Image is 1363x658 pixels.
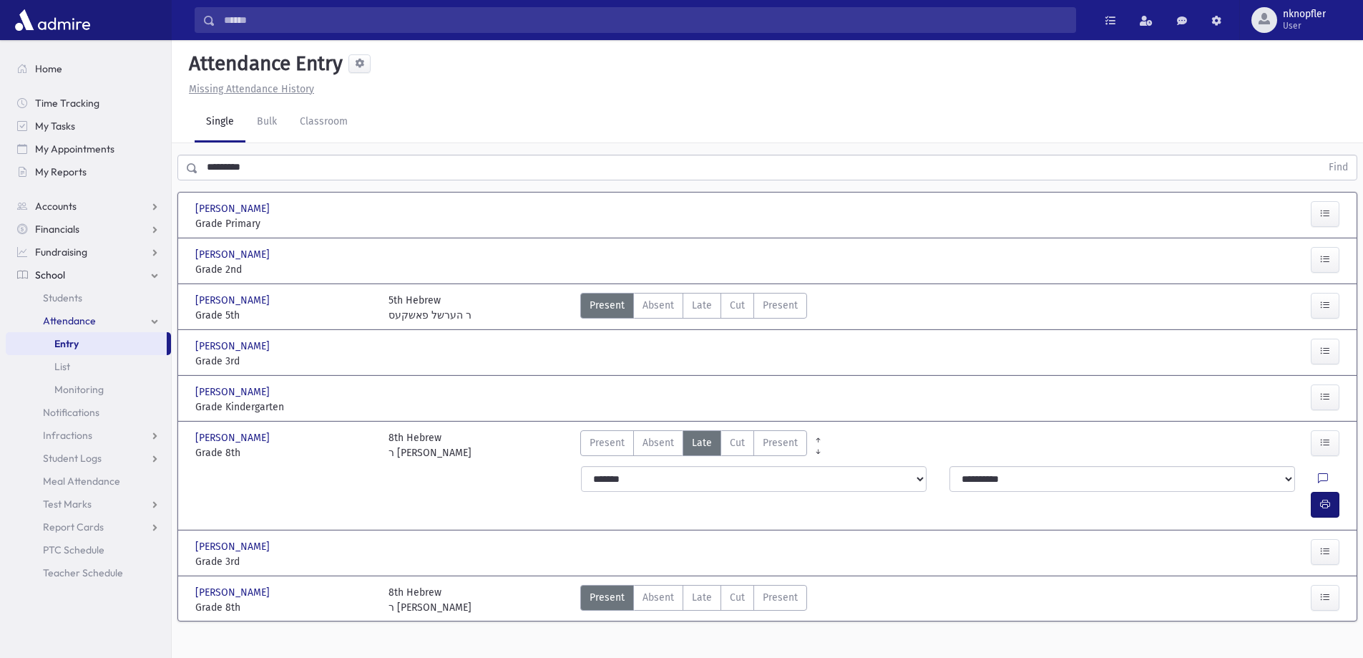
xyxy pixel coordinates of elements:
span: Late [692,298,712,313]
a: School [6,263,171,286]
span: [PERSON_NAME] [195,201,273,216]
a: Student Logs [6,447,171,470]
span: Entry [54,337,79,350]
a: Students [6,286,171,309]
input: Search [215,7,1075,33]
span: Present [590,590,625,605]
div: 8th Hebrew ר [PERSON_NAME] [389,430,472,460]
span: Present [763,590,798,605]
span: Present [590,298,625,313]
span: Fundraising [35,246,87,258]
a: Financials [6,218,171,241]
span: [PERSON_NAME] [195,585,273,600]
a: Fundraising [6,241,171,263]
span: [PERSON_NAME] [195,247,273,262]
span: PTC Schedule [43,543,104,556]
a: Attendance [6,309,171,332]
span: Meal Attendance [43,475,120,488]
span: List [54,360,70,373]
span: Accounts [35,200,77,213]
a: Teacher Schedule [6,561,171,584]
a: Meal Attendance [6,470,171,493]
span: [PERSON_NAME] [195,539,273,554]
a: Notifications [6,401,171,424]
span: Grade Kindergarten [195,400,374,415]
span: Time Tracking [35,97,99,110]
u: Missing Attendance History [189,83,314,95]
span: Grade 8th [195,600,374,615]
span: Grade 3rd [195,554,374,569]
span: Present [763,298,798,313]
span: My Reports [35,165,87,178]
span: Late [692,435,712,450]
a: Home [6,57,171,80]
span: nknopfler [1283,9,1326,20]
span: Home [35,62,62,75]
span: [PERSON_NAME] [195,293,273,308]
a: Entry [6,332,167,355]
span: Late [692,590,712,605]
a: Missing Attendance History [183,83,314,95]
a: Bulk [245,102,288,142]
a: My Reports [6,160,171,183]
button: Find [1320,155,1357,180]
span: Absent [643,298,674,313]
span: Grade Primary [195,216,374,231]
span: Grade 8th [195,445,374,460]
span: Infractions [43,429,92,442]
span: My Tasks [35,120,75,132]
a: My Tasks [6,115,171,137]
h5: Attendance Entry [183,52,343,76]
img: AdmirePro [11,6,94,34]
div: 8th Hebrew ר [PERSON_NAME] [389,585,472,615]
a: Classroom [288,102,359,142]
a: Time Tracking [6,92,171,115]
span: Cut [730,298,745,313]
span: Absent [643,435,674,450]
a: PTC Schedule [6,538,171,561]
div: AttTypes [580,585,807,615]
span: Present [590,435,625,450]
a: Accounts [6,195,171,218]
span: [PERSON_NAME] [195,339,273,354]
span: Test Marks [43,498,92,511]
span: Financials [35,223,79,236]
div: AttTypes [580,293,807,323]
a: Single [195,102,245,142]
span: Present [763,435,798,450]
span: Report Cards [43,521,104,533]
span: Grade 2nd [195,262,374,277]
span: Grade 5th [195,308,374,323]
span: Attendance [43,314,96,327]
a: Infractions [6,424,171,447]
span: Cut [730,435,745,450]
span: Grade 3rd [195,354,374,369]
span: Monitoring [54,383,104,396]
span: Student Logs [43,452,102,465]
div: AttTypes [580,430,807,460]
span: Students [43,291,82,304]
a: My Appointments [6,137,171,160]
span: [PERSON_NAME] [195,384,273,400]
span: Cut [730,590,745,605]
a: List [6,355,171,378]
a: Report Cards [6,516,171,538]
span: [PERSON_NAME] [195,430,273,445]
span: Notifications [43,406,99,419]
a: Monitoring [6,378,171,401]
span: Absent [643,590,674,605]
span: User [1283,20,1326,32]
a: Test Marks [6,493,171,516]
span: My Appointments [35,142,114,155]
span: Teacher Schedule [43,566,123,579]
div: 5th Hebrew ר הערשל פאשקעס [389,293,472,323]
span: School [35,268,65,281]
